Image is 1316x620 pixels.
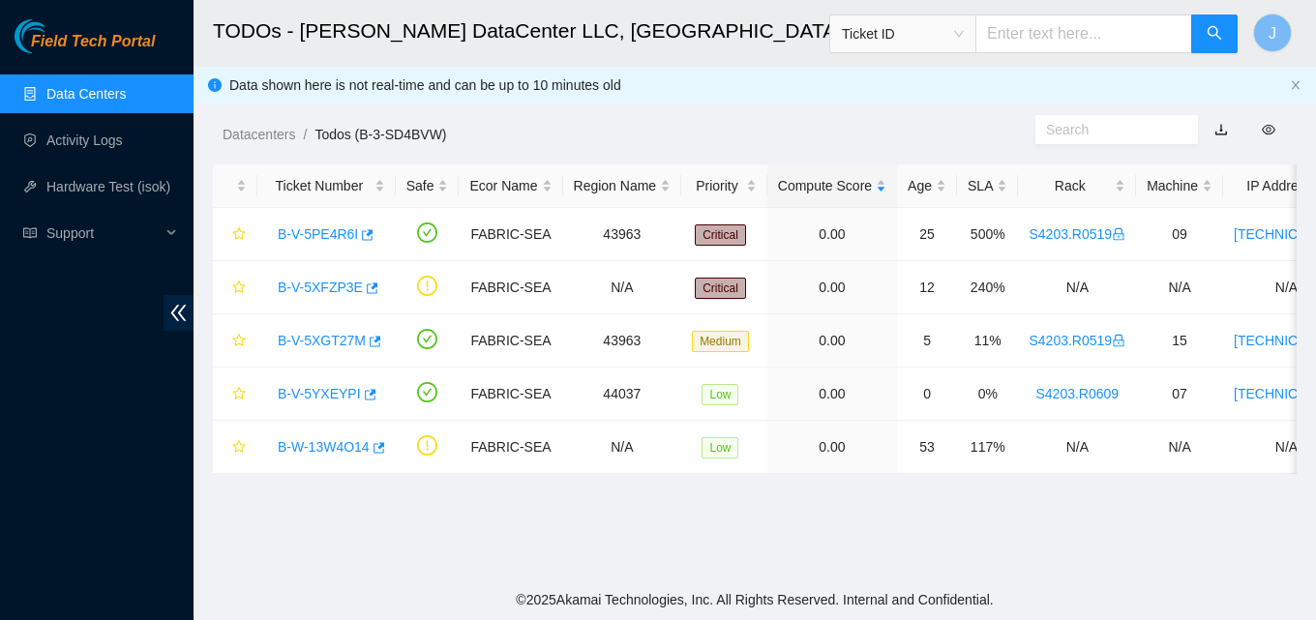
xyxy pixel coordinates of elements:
[46,214,161,252] span: Support
[224,325,247,356] button: star
[278,333,366,348] a: B-V-5XGT27M
[767,368,897,421] td: 0.00
[1262,123,1275,136] span: eye
[563,368,682,421] td: 44037
[224,378,247,409] button: star
[1035,386,1119,401] a: S4203.R0609
[417,435,437,456] span: exclamation-circle
[842,19,964,48] span: Ticket ID
[278,386,361,401] a: B-V-5YXEYPI
[417,276,437,296] span: exclamation-circle
[1207,25,1222,44] span: search
[702,437,738,458] span: Low
[1191,15,1238,53] button: search
[459,314,562,368] td: FABRIC-SEA
[1112,227,1125,241] span: lock
[897,314,957,368] td: 5
[232,280,246,296] span: star
[224,272,247,303] button: star
[1290,79,1301,92] button: close
[15,35,155,60] a: Akamai TechnologiesField Tech Portal
[459,368,562,421] td: FABRIC-SEA
[23,226,37,240] span: read
[1136,208,1223,261] td: 09
[1029,333,1125,348] a: S4203.R0519lock
[224,219,247,250] button: star
[957,421,1018,474] td: 117%
[459,208,562,261] td: FABRIC-SEA
[164,295,194,331] span: double-left
[1029,226,1125,242] a: S4203.R0519lock
[278,439,370,455] a: B-W-13W4O14
[957,261,1018,314] td: 240%
[278,226,358,242] a: B-V-5PE4R6I
[417,329,437,349] span: check-circle
[1046,119,1172,140] input: Search
[1136,314,1223,368] td: 15
[563,421,682,474] td: N/A
[975,15,1192,53] input: Enter text here...
[767,261,897,314] td: 0.00
[224,431,247,462] button: star
[702,384,738,405] span: Low
[1200,114,1242,145] button: download
[1214,122,1228,137] a: download
[563,261,682,314] td: N/A
[692,331,749,352] span: Medium
[417,382,437,402] span: check-circle
[232,334,246,349] span: star
[1018,261,1136,314] td: N/A
[1136,261,1223,314] td: N/A
[695,224,746,246] span: Critical
[897,261,957,314] td: 12
[232,227,246,243] span: star
[46,179,170,194] a: Hardware Test (isok)
[417,222,437,243] span: check-circle
[31,33,155,51] span: Field Tech Portal
[767,421,897,474] td: 0.00
[563,314,682,368] td: 43963
[459,261,562,314] td: FABRIC-SEA
[1136,421,1223,474] td: N/A
[46,133,123,148] a: Activity Logs
[897,208,957,261] td: 25
[957,368,1018,421] td: 0%
[1018,421,1136,474] td: N/A
[46,86,126,102] a: Data Centers
[314,127,446,142] a: Todos (B-3-SD4BVW)
[897,421,957,474] td: 53
[1136,368,1223,421] td: 07
[1253,14,1292,52] button: J
[303,127,307,142] span: /
[459,421,562,474] td: FABRIC-SEA
[767,314,897,368] td: 0.00
[232,440,246,456] span: star
[1269,21,1276,45] span: J
[232,387,246,402] span: star
[957,314,1018,368] td: 11%
[957,208,1018,261] td: 500%
[767,208,897,261] td: 0.00
[897,368,957,421] td: 0
[15,19,98,53] img: Akamai Technologies
[278,280,363,295] a: B-V-5XFZP3E
[1112,334,1125,347] span: lock
[194,579,1316,620] footer: © 2025 Akamai Technologies, Inc. All Rights Reserved. Internal and Confidential.
[223,127,295,142] a: Datacenters
[563,208,682,261] td: 43963
[1290,79,1301,91] span: close
[695,278,746,299] span: Critical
